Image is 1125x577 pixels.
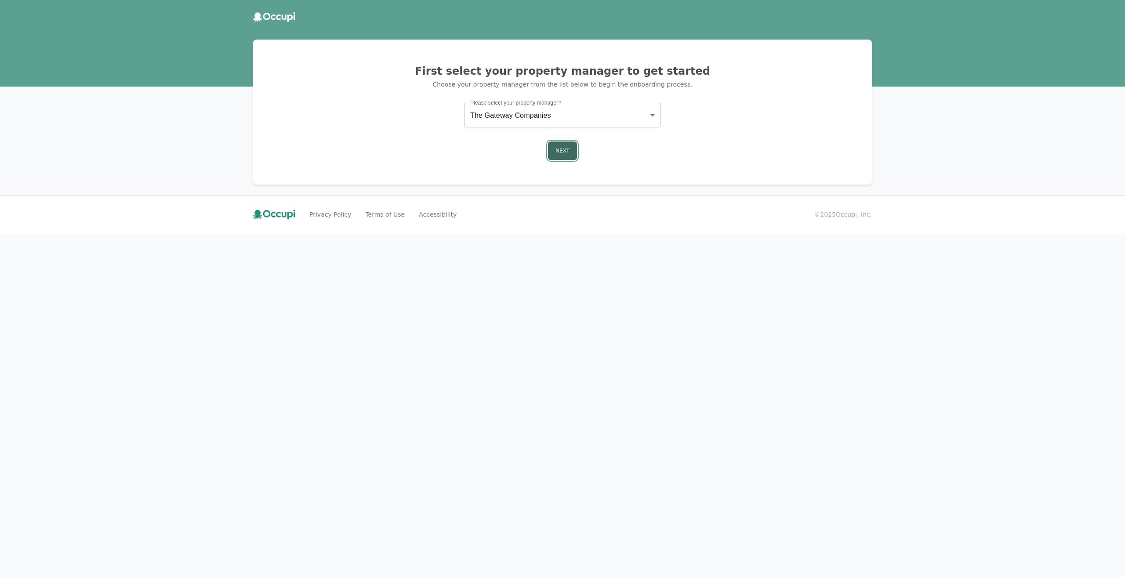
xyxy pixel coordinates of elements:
a: Privacy Policy [309,210,351,219]
button: Next [548,142,577,160]
a: Terms of Use [365,210,405,219]
h2: First select your property manager to get started [264,64,861,78]
p: Choose your property manager from the list below to begin the onboarding process. [264,80,861,89]
div: The Gateway Companies [464,103,661,127]
a: Accessibility [419,210,457,219]
small: © 2025 Occupi, Inc. [814,210,872,219]
label: Please select your property manager [470,99,561,106]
